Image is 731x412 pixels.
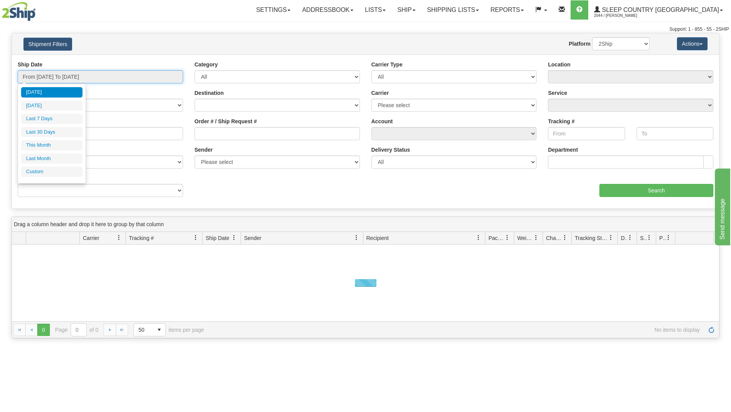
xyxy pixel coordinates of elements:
[569,40,591,48] label: Platform
[546,234,562,242] span: Charge
[677,37,708,50] button: Actions
[485,0,530,20] a: Reports
[21,154,83,164] li: Last Month
[530,231,543,244] a: Weight filter column settings
[548,127,625,140] input: From
[391,0,421,20] a: Ship
[621,234,627,242] span: Delivery Status
[643,231,656,244] a: Shipment Issues filter column settings
[366,234,389,242] span: Recipient
[153,324,165,336] span: select
[713,167,730,245] iframe: chat widget
[21,127,83,137] li: Last 30 Days
[575,234,608,242] span: Tracking Status
[371,146,410,154] label: Delivery Status
[488,234,505,242] span: Packages
[548,61,570,68] label: Location
[371,89,389,97] label: Carrier
[705,324,718,336] a: Refresh
[21,114,83,124] li: Last 7 Days
[195,89,224,97] label: Destination
[12,217,719,232] div: grid grouping header
[21,167,83,177] li: Custom
[501,231,514,244] a: Packages filter column settings
[129,234,154,242] span: Tracking #
[662,231,675,244] a: Pickup Status filter column settings
[83,234,99,242] span: Carrier
[206,234,229,242] span: Ship Date
[350,231,363,244] a: Sender filter column settings
[371,61,403,68] label: Carrier Type
[228,231,241,244] a: Ship Date filter column settings
[18,61,43,68] label: Ship Date
[588,0,729,20] a: Sleep Country [GEOGRAPHIC_DATA] 2044 / [PERSON_NAME]
[21,140,83,151] li: This Month
[2,2,36,21] img: logo2044.jpg
[6,5,71,14] div: Send message
[548,117,574,125] label: Tracking #
[21,87,83,98] li: [DATE]
[296,0,359,20] a: Addressbook
[640,234,647,242] span: Shipment Issues
[195,117,257,125] label: Order # / Ship Request #
[244,234,261,242] span: Sender
[23,38,72,51] button: Shipment Filters
[599,184,713,197] input: Search
[21,101,83,111] li: [DATE]
[134,323,166,336] span: Page sizes drop down
[421,0,485,20] a: Shipping lists
[659,234,666,242] span: Pickup Status
[195,146,213,154] label: Sender
[548,146,578,154] label: Department
[472,231,485,244] a: Recipient filter column settings
[250,0,296,20] a: Settings
[139,326,149,334] span: 50
[371,117,393,125] label: Account
[637,127,713,140] input: To
[55,323,99,336] span: Page of 0
[548,89,567,97] label: Service
[594,12,652,20] span: 2044 / [PERSON_NAME]
[195,61,218,68] label: Category
[112,231,125,244] a: Carrier filter column settings
[37,324,50,336] span: Page 0
[189,231,202,244] a: Tracking # filter column settings
[624,231,637,244] a: Delivery Status filter column settings
[600,7,719,13] span: Sleep Country [GEOGRAPHIC_DATA]
[134,323,204,336] span: items per page
[604,231,617,244] a: Tracking Status filter column settings
[215,327,700,333] span: No items to display
[2,26,729,33] div: Support: 1 - 855 - 55 - 2SHIP
[558,231,571,244] a: Charge filter column settings
[359,0,391,20] a: Lists
[517,234,533,242] span: Weight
